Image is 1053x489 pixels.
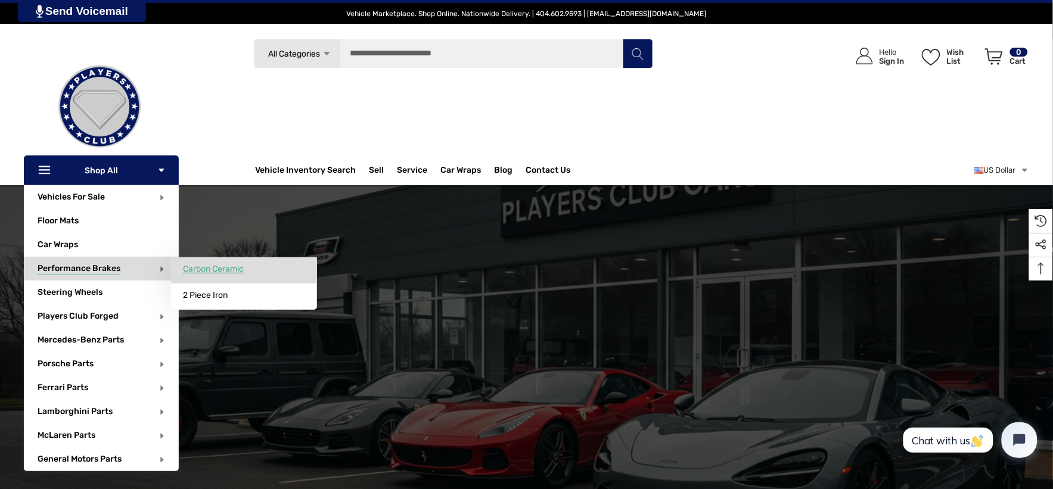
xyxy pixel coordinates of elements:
span: 2 Piece Iron [183,290,228,301]
a: Floor Mats [38,209,179,233]
span: Floor Mats [38,216,79,229]
a: Car Wraps [441,158,495,182]
svg: Icon Arrow Down [322,49,331,58]
svg: Review Your Cart [985,48,1003,65]
p: 0 [1010,48,1028,57]
a: Vehicle Inventory Search [256,165,356,178]
a: All Categories Icon Arrow Down Icon Arrow Up [254,39,340,68]
a: McLaren Parts [38,430,95,440]
a: Porsche Parts [38,359,94,369]
p: Wish List [947,48,979,66]
a: Lamborghini Parts [38,406,113,416]
a: Wish List Wish List [917,36,980,77]
span: Players Club Forged [38,311,119,324]
span: Carbon Ceramic [183,264,244,275]
a: Vehicles For Sale [38,192,105,202]
svg: Top [1029,263,1053,275]
iframe: Tidio Chat [890,412,1048,468]
svg: Icon Line [37,164,55,177]
img: Players Club | Cars For Sale [40,47,159,166]
a: Blog [495,165,513,178]
p: Cart [1010,57,1028,66]
span: Vehicles For Sale [38,192,105,205]
span: Car Wraps [38,239,78,253]
span: Lamborghini Parts [38,406,113,419]
span: General Motors Parts [38,454,122,467]
a: Contact Us [526,165,571,178]
span: Ferrari Parts [38,382,88,395]
button: Search [623,39,653,68]
a: Sell [369,158,397,182]
a: Car Wraps [38,233,179,257]
svg: Icon Arrow Down [157,166,166,175]
a: General Motors Parts [38,454,122,464]
span: Steering Wheels [38,287,102,300]
a: Performance Brakes [38,263,120,273]
span: Vehicle Marketplace. Shop Online. Nationwide Delivery. | 404.602.9593 | [EMAIL_ADDRESS][DOMAIN_NAME] [347,10,707,18]
svg: Icon User Account [856,48,873,64]
span: Performance Brakes [38,263,120,276]
span: All Categories [268,49,320,59]
a: Sign in [843,36,911,77]
svg: Social Media [1035,239,1047,251]
svg: Recently Viewed [1035,215,1047,227]
p: Hello [880,48,905,57]
a: Cart with 0 items [980,36,1029,82]
a: Ferrari Parts [38,382,88,393]
span: McLaren Parts [38,430,95,443]
span: Mercedes-Benz Parts [38,335,124,348]
a: Steering Wheels [38,281,179,304]
a: Service [397,165,428,178]
p: Sign In [880,57,905,66]
span: Sell [369,165,384,178]
p: Shop All [24,155,179,185]
a: Players Club Forged [38,311,119,321]
span: Car Wraps [441,165,482,178]
a: USD [974,158,1029,182]
svg: Wish List [922,49,940,66]
span: Porsche Parts [38,359,94,372]
a: Mercedes-Benz Parts [38,335,124,345]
